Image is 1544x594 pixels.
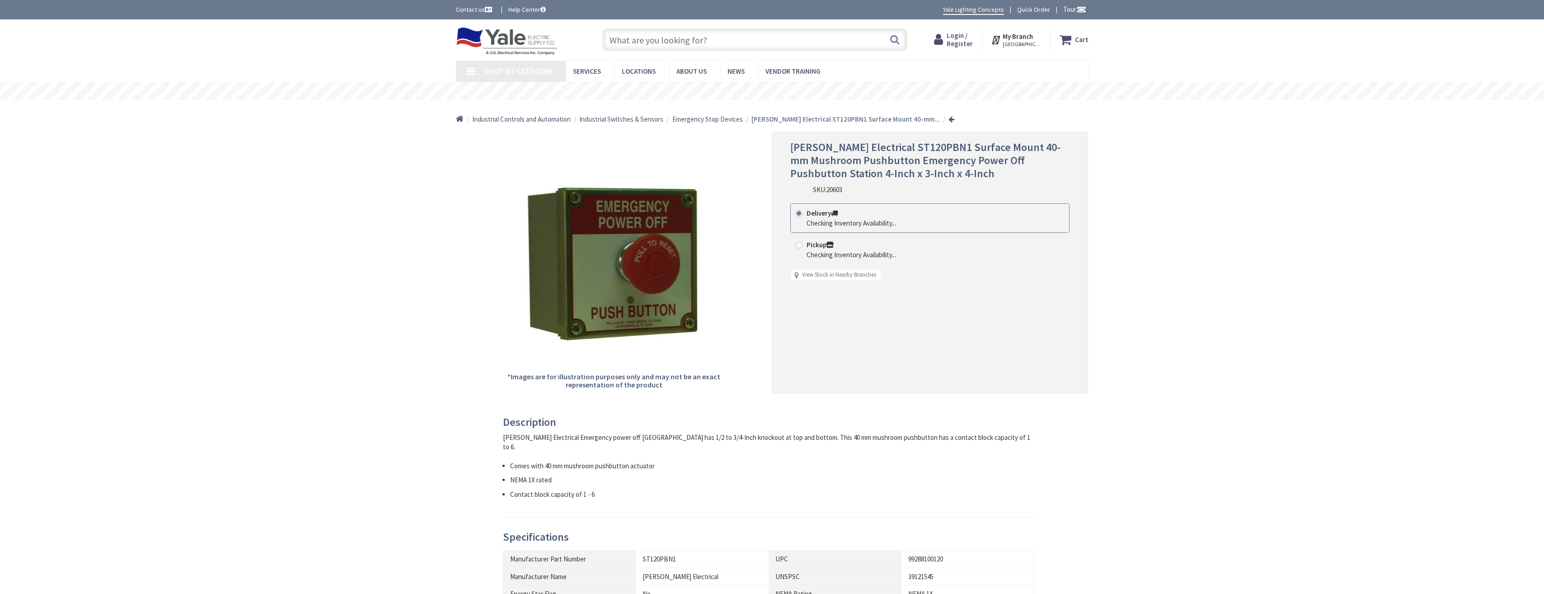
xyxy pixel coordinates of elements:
div: My Branch [GEOGRAPHIC_DATA], [GEOGRAPHIC_DATA] [991,32,1041,48]
div: SKU: [813,185,842,194]
span: [GEOGRAPHIC_DATA], [GEOGRAPHIC_DATA] [1003,41,1041,48]
strong: [PERSON_NAME] Electrical ST120PBN1 Surface Mount 40-mm... [751,115,940,123]
div: [PERSON_NAME] Electrical Emergency power off [GEOGRAPHIC_DATA] has 1/2 to 3/4-Inch knockout at to... [503,433,1035,452]
li: NEMA 1X rated [510,475,1035,485]
span: Tour [1063,5,1086,14]
th: UNSPSC [769,568,901,585]
div: Checking Inventory Availability... [807,218,896,228]
a: Industrial Switches & Sensors [579,114,663,124]
a: Quick Order [1017,5,1050,14]
span: News [727,67,745,75]
div: 99288100120 [908,554,1027,564]
span: About Us [676,67,707,75]
a: Industrial Controls and Automation [472,114,571,124]
th: UPC [769,551,901,568]
a: Contact us [456,5,494,14]
span: Emergency Stop Devices [672,115,743,123]
img: Yale Electric Supply Co. [456,27,558,55]
strong: Pickup [807,240,834,249]
span: 20603 [826,185,842,194]
h3: Specifications [503,531,1035,543]
a: Yale Lighting Concepts [943,5,1004,15]
th: Manufacturer Part Number [503,551,636,568]
a: Help Center [508,5,546,14]
a: Emergency Stop Devices [672,114,743,124]
strong: My Branch [1003,32,1033,41]
div: [PERSON_NAME] Electrical [643,572,762,581]
span: Locations [622,67,656,75]
img: Pilla Electrical ST120PBN1 Surface Mount 40-mm Mushroom Pushbutton Emergency Power Off Pushbutton... [507,151,722,366]
a: Cart [1060,32,1089,48]
h5: *Images are for illustration purposes only and may not be an exact representation of the product [507,373,722,389]
strong: Cart [1075,32,1089,48]
a: Login / Register [934,32,973,48]
h3: Description [503,416,1035,428]
a: View Stock in Nearby Branches [802,271,876,279]
span: Shop By Category [484,66,553,76]
span: Vendor Training [765,67,821,75]
div: Checking Inventory Availability... [807,250,896,259]
div: 39121545 [908,572,1027,581]
span: Login / Register [947,31,973,48]
span: Industrial Controls and Automation [472,115,571,123]
th: Manufacturer Name [503,568,636,585]
span: Services [573,67,601,75]
span: Industrial Switches & Sensors [579,115,663,123]
li: Comes with 40 mm mushroom pushbutton actuator [510,461,1035,471]
input: What are you looking for? [602,28,907,51]
strong: Delivery [807,209,838,217]
div: ST120PBN1 [643,554,762,564]
li: Contact block capacity of 1 - 6 [510,490,1035,499]
span: [PERSON_NAME] Electrical ST120PBN1 Surface Mount 40-mm Mushroom Pushbutton Emergency Power Off Pu... [790,140,1061,180]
